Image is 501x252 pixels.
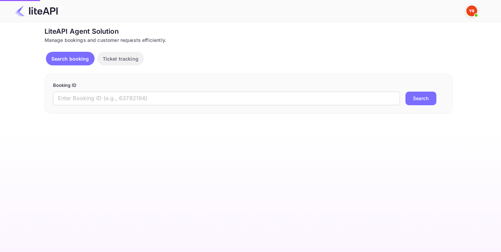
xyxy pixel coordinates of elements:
[53,92,400,105] input: Enter Booking ID (e.g., 63782194)
[466,5,477,16] img: Yandex Support
[405,92,436,105] button: Search
[53,82,444,89] p: Booking ID
[15,5,58,16] img: LiteAPI Logo
[51,55,89,62] p: Search booking
[45,26,453,36] div: LiteAPI Agent Solution
[103,55,138,62] p: Ticket tracking
[45,36,453,44] div: Manage bookings and customer requests efficiently.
